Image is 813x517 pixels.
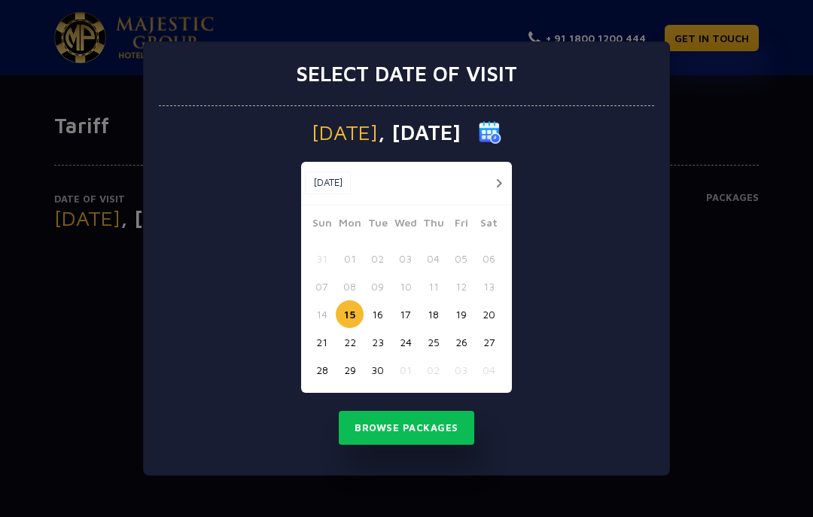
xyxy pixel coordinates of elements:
button: 28 [308,356,336,384]
span: Fri [447,214,475,236]
span: Sat [475,214,503,236]
button: 02 [419,356,447,384]
button: 22 [336,328,364,356]
button: 17 [391,300,419,328]
button: 19 [447,300,475,328]
button: 04 [419,245,447,272]
button: 27 [475,328,503,356]
span: , [DATE] [378,122,461,143]
button: 23 [364,328,391,356]
button: 20 [475,300,503,328]
button: 11 [419,272,447,300]
span: Wed [391,214,419,236]
button: 30 [364,356,391,384]
button: 07 [308,272,336,300]
button: 02 [364,245,391,272]
button: 04 [475,356,503,384]
button: 25 [419,328,447,356]
button: 08 [336,272,364,300]
button: 13 [475,272,503,300]
span: Mon [336,214,364,236]
button: 16 [364,300,391,328]
button: 06 [475,245,503,272]
button: 21 [308,328,336,356]
button: 05 [447,245,475,272]
button: 10 [391,272,419,300]
button: 01 [391,356,419,384]
button: 01 [336,245,364,272]
span: Tue [364,214,391,236]
button: 29 [336,356,364,384]
button: 15 [336,300,364,328]
button: 14 [308,300,336,328]
span: [DATE] [312,122,378,143]
button: 03 [391,245,419,272]
button: 03 [447,356,475,384]
button: 31 [308,245,336,272]
span: Sun [308,214,336,236]
button: 24 [391,328,419,356]
button: 26 [447,328,475,356]
button: 09 [364,272,391,300]
button: 12 [447,272,475,300]
h3: Select date of visit [296,61,517,87]
span: Thu [419,214,447,236]
button: Browse Packages [339,411,474,446]
img: calender icon [479,121,501,144]
button: 18 [419,300,447,328]
button: [DATE] [305,172,351,194]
